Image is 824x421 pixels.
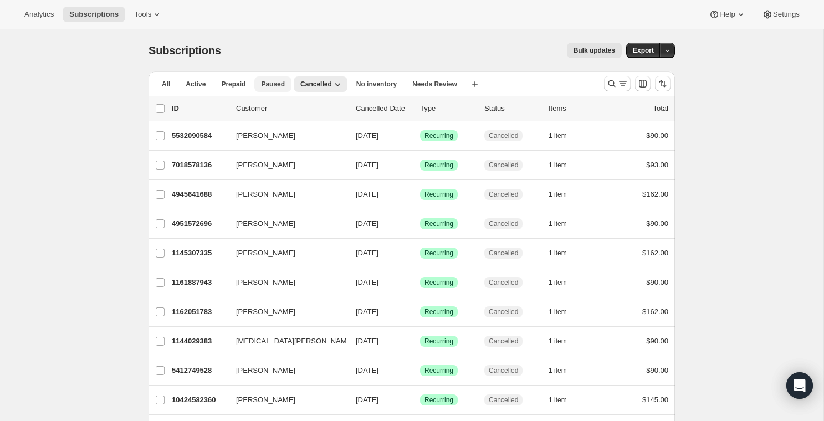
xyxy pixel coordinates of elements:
[356,103,411,114] p: Cancelled Date
[424,307,453,316] span: Recurring
[604,76,631,91] button: Search and filter results
[172,157,668,173] div: 7018578136[PERSON_NAME][DATE]SuccessRecurringCancelled1 item$93.00
[549,216,579,232] button: 1 item
[633,46,654,55] span: Export
[549,190,567,199] span: 1 item
[626,43,661,58] button: Export
[420,103,475,114] div: Type
[356,278,378,286] span: [DATE]
[549,103,604,114] div: Items
[356,366,378,374] span: [DATE]
[720,10,735,19] span: Help
[655,76,671,91] button: Sort the results
[229,303,340,321] button: [PERSON_NAME]
[172,363,668,378] div: 5412749528[PERSON_NAME][DATE]SuccessRecurringCancelled1 item$90.00
[172,306,227,317] p: 1162051783
[172,304,668,320] div: 1162051783[PERSON_NAME][DATE]SuccessRecurringCancelled1 item$162.00
[186,80,206,89] span: Active
[653,103,668,114] p: Total
[424,366,453,375] span: Recurring
[229,127,340,145] button: [PERSON_NAME]
[172,103,668,114] div: IDCustomerCancelled DateTypeStatusItemsTotal
[149,44,221,57] span: Subscriptions
[489,249,518,258] span: Cancelled
[172,365,227,376] p: 5412749528
[236,189,295,200] span: [PERSON_NAME]
[172,189,227,200] p: 4945641688
[229,186,340,203] button: [PERSON_NAME]
[172,336,227,347] p: 1144029383
[172,160,227,171] p: 7018578136
[574,46,615,55] span: Bulk updates
[549,333,579,349] button: 1 item
[127,7,169,22] button: Tools
[424,161,453,170] span: Recurring
[635,76,651,91] button: Customize table column order and visibility
[549,131,567,140] span: 1 item
[69,10,119,19] span: Subscriptions
[646,161,668,169] span: $93.00
[236,160,295,171] span: [PERSON_NAME]
[356,249,378,257] span: [DATE]
[424,396,453,404] span: Recurring
[229,156,340,174] button: [PERSON_NAME]
[489,190,518,199] span: Cancelled
[356,219,378,228] span: [DATE]
[424,337,453,346] span: Recurring
[646,337,668,345] span: $90.00
[356,190,378,198] span: [DATE]
[229,332,340,350] button: [MEDICAL_DATA][PERSON_NAME]
[162,80,170,89] span: All
[236,248,295,259] span: [PERSON_NAME]
[489,161,518,170] span: Cancelled
[642,190,668,198] span: $162.00
[549,337,567,346] span: 1 item
[642,249,668,257] span: $162.00
[356,307,378,316] span: [DATE]
[489,131,518,140] span: Cancelled
[356,396,378,404] span: [DATE]
[356,80,397,89] span: No inventory
[18,7,60,22] button: Analytics
[356,161,378,169] span: [DATE]
[489,366,518,375] span: Cancelled
[172,245,668,261] div: 1145307335[PERSON_NAME][DATE]SuccessRecurringCancelled1 item$162.00
[63,7,125,22] button: Subscriptions
[229,362,340,379] button: [PERSON_NAME]
[300,80,332,89] span: Cancelled
[236,103,347,114] p: Customer
[646,278,668,286] span: $90.00
[489,219,518,228] span: Cancelled
[424,249,453,258] span: Recurring
[172,277,227,288] p: 1161887943
[549,307,567,316] span: 1 item
[424,219,453,228] span: Recurring
[549,304,579,320] button: 1 item
[172,128,668,143] div: 5532090584[PERSON_NAME][DATE]SuccessRecurringCancelled1 item$90.00
[549,187,579,202] button: 1 item
[236,277,295,288] span: [PERSON_NAME]
[702,7,753,22] button: Help
[229,274,340,291] button: [PERSON_NAME]
[549,157,579,173] button: 1 item
[646,366,668,374] span: $90.00
[172,218,227,229] p: 4951572696
[646,219,668,228] span: $90.00
[549,278,567,287] span: 1 item
[549,128,579,143] button: 1 item
[236,336,354,347] span: [MEDICAL_DATA][PERSON_NAME]
[172,216,668,232] div: 4951572696[PERSON_NAME][DATE]SuccessRecurringCancelled1 item$90.00
[489,337,518,346] span: Cancelled
[484,103,540,114] p: Status
[549,396,567,404] span: 1 item
[549,275,579,290] button: 1 item
[786,372,813,399] div: Open Intercom Messenger
[466,76,484,92] button: Create new view
[424,190,453,199] span: Recurring
[236,218,295,229] span: [PERSON_NAME]
[549,366,567,375] span: 1 item
[236,306,295,317] span: [PERSON_NAME]
[549,245,579,261] button: 1 item
[646,131,668,140] span: $90.00
[229,215,340,233] button: [PERSON_NAME]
